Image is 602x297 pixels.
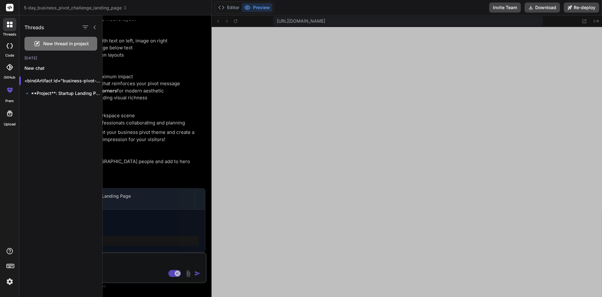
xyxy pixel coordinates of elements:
[525,3,560,13] button: Download
[242,3,272,12] button: Preview
[43,41,89,47] span: New thread in project
[24,5,127,11] span: 5-day_business_pivot_challenge_landing_page
[24,78,102,84] p: <bindArtifact id="business-pivot-challen...
[4,276,15,287] img: settings
[3,32,16,37] label: threads
[4,75,15,80] label: GitHub
[24,24,44,31] h1: Threads
[564,3,599,13] button: Re-deploy
[19,56,102,61] h2: [DATE]
[24,65,102,71] p: New chat
[24,90,102,96] p: 🔹 **Project**: Startup Landing Page 🔧 **Tech...
[4,122,16,127] label: Upload
[489,3,521,13] button: Invite Team
[5,53,14,58] label: code
[216,3,242,12] button: Editor
[5,98,14,104] label: prem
